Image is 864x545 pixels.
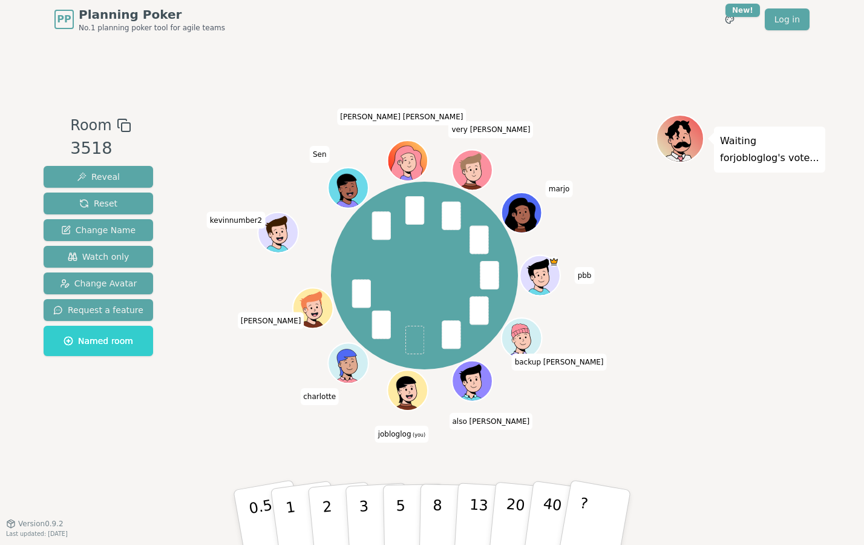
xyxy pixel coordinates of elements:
[575,267,595,284] span: Click to change your name
[450,413,533,430] span: Click to change your name
[375,426,428,443] span: Click to change your name
[720,133,819,167] p: Waiting for jobloglog 's vote...
[765,8,810,30] a: Log in
[389,371,427,409] button: Click to change your avatar
[44,299,153,321] button: Request a feature
[44,219,153,241] button: Change Name
[57,12,71,27] span: PP
[53,304,143,316] span: Request a feature
[44,246,153,268] button: Watch only
[448,121,533,138] span: Click to change your name
[79,6,225,23] span: Planning Poker
[70,136,131,161] div: 3518
[44,326,153,356] button: Named room
[719,8,741,30] button: New!
[411,432,426,438] span: (you)
[512,354,607,371] span: Click to change your name
[337,108,466,125] span: Click to change your name
[300,388,339,405] span: Click to change your name
[60,277,137,289] span: Change Avatar
[44,166,153,188] button: Reveal
[54,6,225,33] a: PPPlanning PokerNo.1 planning poker tool for agile teams
[77,171,120,183] span: Reveal
[44,272,153,294] button: Change Avatar
[70,114,111,136] span: Room
[18,519,64,529] span: Version 0.9.2
[310,146,330,163] span: Click to change your name
[68,251,129,263] span: Watch only
[64,335,133,347] span: Named room
[44,193,153,214] button: Reset
[207,212,265,229] span: Click to change your name
[79,23,225,33] span: No.1 planning poker tool for agile teams
[79,197,117,210] span: Reset
[546,180,573,197] span: Click to change your name
[549,257,560,267] span: pbb is the host
[725,4,760,17] div: New!
[61,224,136,236] span: Change Name
[6,530,68,537] span: Last updated: [DATE]
[6,519,64,529] button: Version0.9.2
[238,312,304,329] span: Click to change your name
